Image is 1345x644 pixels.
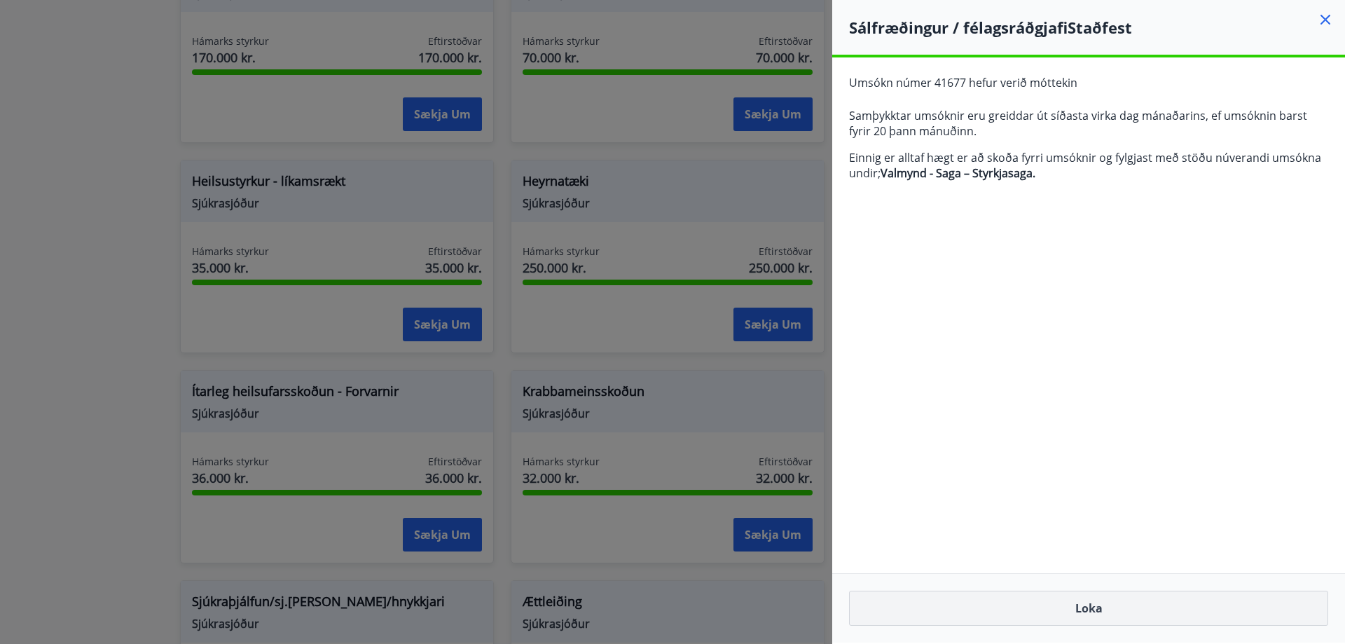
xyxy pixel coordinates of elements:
[881,165,1035,181] strong: Valmynd - Saga – Styrkjasaga.
[849,17,1345,38] h4: Sálfræðingur / félagsráðgjafi Staðfest
[849,108,1328,139] p: Samþykktar umsóknir eru greiddar út síðasta virka dag mánaðarins, ef umsóknin barst fyrir 20 þann...
[849,75,1077,90] span: Umsókn númer 41677 hefur verið móttekin
[849,591,1328,626] button: Loka
[849,150,1328,181] p: Einnig er alltaf hægt er að skoða fyrri umsóknir og fylgjast með stöðu núverandi umsókna undir;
